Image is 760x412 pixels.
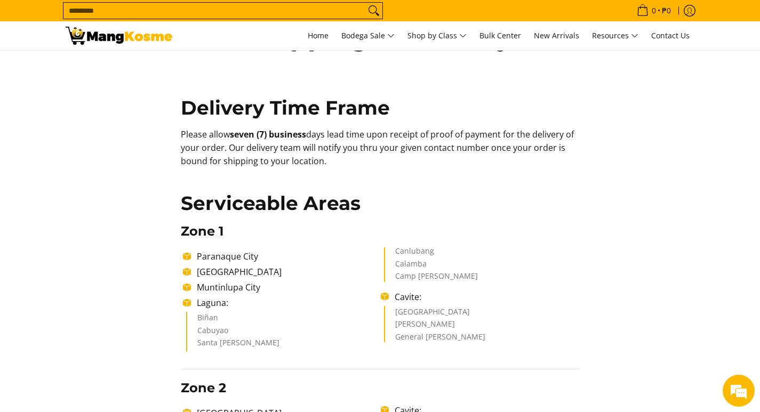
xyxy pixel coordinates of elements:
img: Shipping &amp; Delivery Page l Mang Kosme: Home Appliances Warehouse Sale! [66,27,172,45]
a: Resources [587,21,644,50]
nav: Main Menu [183,21,695,50]
button: Search [365,3,382,19]
p: Please allow days lead time upon receipt of proof of payment for the delivery of your order. Our ... [181,128,579,178]
li: Calamba [395,260,569,273]
a: Contact Us [646,21,695,50]
span: • [634,5,674,17]
a: Shop by Class [402,21,472,50]
span: ₱0 [660,7,673,14]
li: [GEOGRAPHIC_DATA] [191,265,381,278]
a: Bodega Sale [336,21,400,50]
span: Home [308,30,329,41]
a: Bulk Center [474,21,526,50]
li: Laguna: [191,296,381,309]
span: Resources [592,29,638,43]
li: Muntinlupa City [191,281,381,294]
span: Bulk Center [479,30,521,41]
span: Paranaque City [197,251,258,262]
li: Camp [PERSON_NAME] [395,272,569,282]
span: Shop by Class [407,29,467,43]
li: Biñan [197,314,371,327]
li: [GEOGRAPHIC_DATA] [395,308,569,321]
li: [PERSON_NAME] [395,320,569,333]
span: Bodega Sale [341,29,395,43]
li: General [PERSON_NAME] [395,333,569,343]
h3: Zone 1 [181,223,579,239]
span: 0 [650,7,658,14]
li: Canlubang [395,247,569,260]
a: New Arrivals [529,21,585,50]
span: Contact Us [651,30,690,41]
li: Cavite: [389,290,579,303]
h2: Delivery Time Frame [181,96,579,120]
h3: Zone 2 [181,380,579,396]
h2: Serviceable Areas [181,191,579,215]
li: Santa [PERSON_NAME] [197,339,371,352]
li: Cabuyao [197,327,371,340]
span: New Arrivals [534,30,579,41]
b: seven (7) business [230,128,306,140]
a: Home [302,21,334,50]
